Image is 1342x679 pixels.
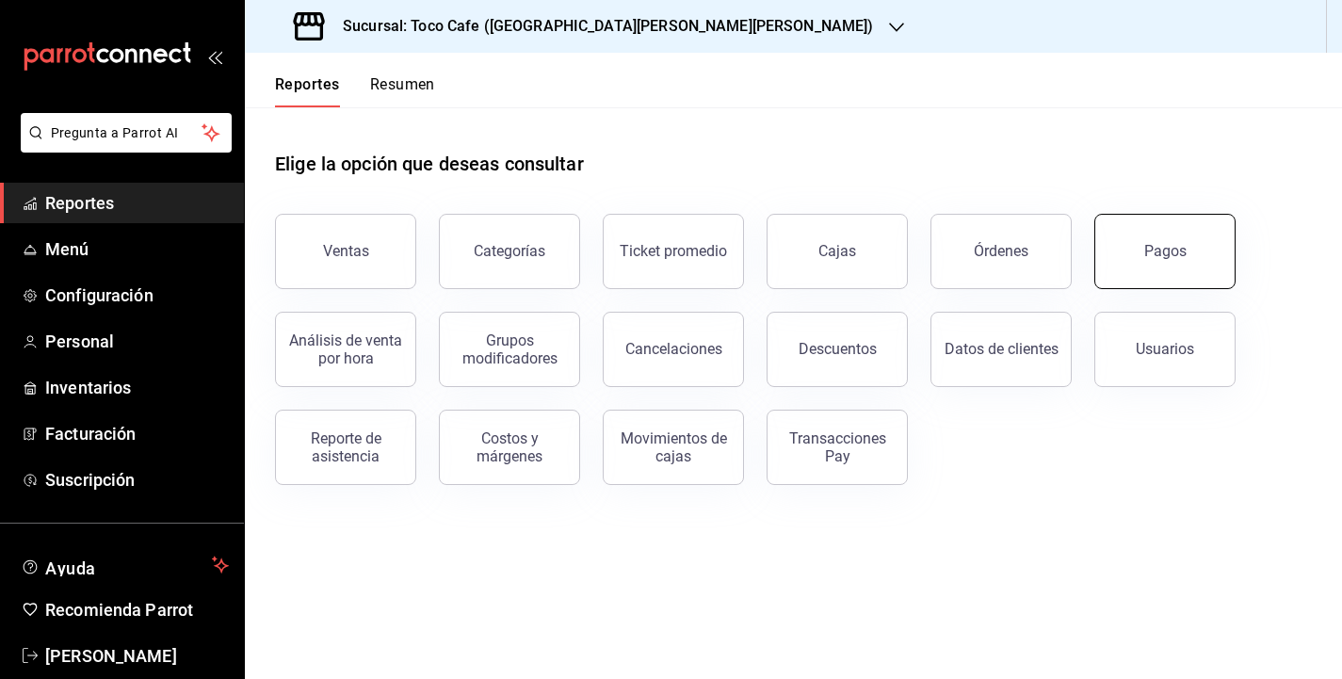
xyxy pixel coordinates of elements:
[620,242,727,260] div: Ticket promedio
[603,410,744,485] button: Movimientos de cajas
[45,329,229,354] span: Personal
[945,340,1059,358] div: Datos de clientes
[930,214,1072,289] button: Órdenes
[1094,214,1236,289] button: Pagos
[767,312,908,387] button: Descuentos
[51,123,202,143] span: Pregunta a Parrot AI
[45,554,204,576] span: Ayuda
[451,331,568,367] div: Grupos modificadores
[779,429,896,465] div: Transacciones Pay
[323,242,369,260] div: Ventas
[13,137,232,156] a: Pregunta a Parrot AI
[275,312,416,387] button: Análisis de venta por hora
[45,190,229,216] span: Reportes
[615,429,732,465] div: Movimientos de cajas
[45,643,229,669] span: [PERSON_NAME]
[45,236,229,262] span: Menú
[370,75,435,107] button: Resumen
[45,375,229,400] span: Inventarios
[603,312,744,387] button: Cancelaciones
[767,410,908,485] button: Transacciones Pay
[603,214,744,289] button: Ticket promedio
[275,214,416,289] button: Ventas
[207,49,222,64] button: open_drawer_menu
[275,410,416,485] button: Reporte de asistencia
[974,242,1028,260] div: Órdenes
[767,214,908,289] button: Cajas
[439,214,580,289] button: Categorías
[474,242,545,260] div: Categorías
[275,150,584,178] h1: Elige la opción que deseas consultar
[45,421,229,446] span: Facturación
[21,113,232,153] button: Pregunta a Parrot AI
[275,75,340,107] button: Reportes
[45,597,229,622] span: Recomienda Parrot
[930,312,1072,387] button: Datos de clientes
[1144,242,1187,260] div: Pagos
[439,410,580,485] button: Costos y márgenes
[799,340,877,358] div: Descuentos
[451,429,568,465] div: Costos y márgenes
[625,340,722,358] div: Cancelaciones
[1094,312,1236,387] button: Usuarios
[287,331,404,367] div: Análisis de venta por hora
[45,283,229,308] span: Configuración
[818,242,856,260] div: Cajas
[1136,340,1194,358] div: Usuarios
[439,312,580,387] button: Grupos modificadores
[45,467,229,493] span: Suscripción
[275,75,435,107] div: navigation tabs
[328,15,874,38] h3: Sucursal: Toco Cafe ([GEOGRAPHIC_DATA][PERSON_NAME][PERSON_NAME])
[287,429,404,465] div: Reporte de asistencia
